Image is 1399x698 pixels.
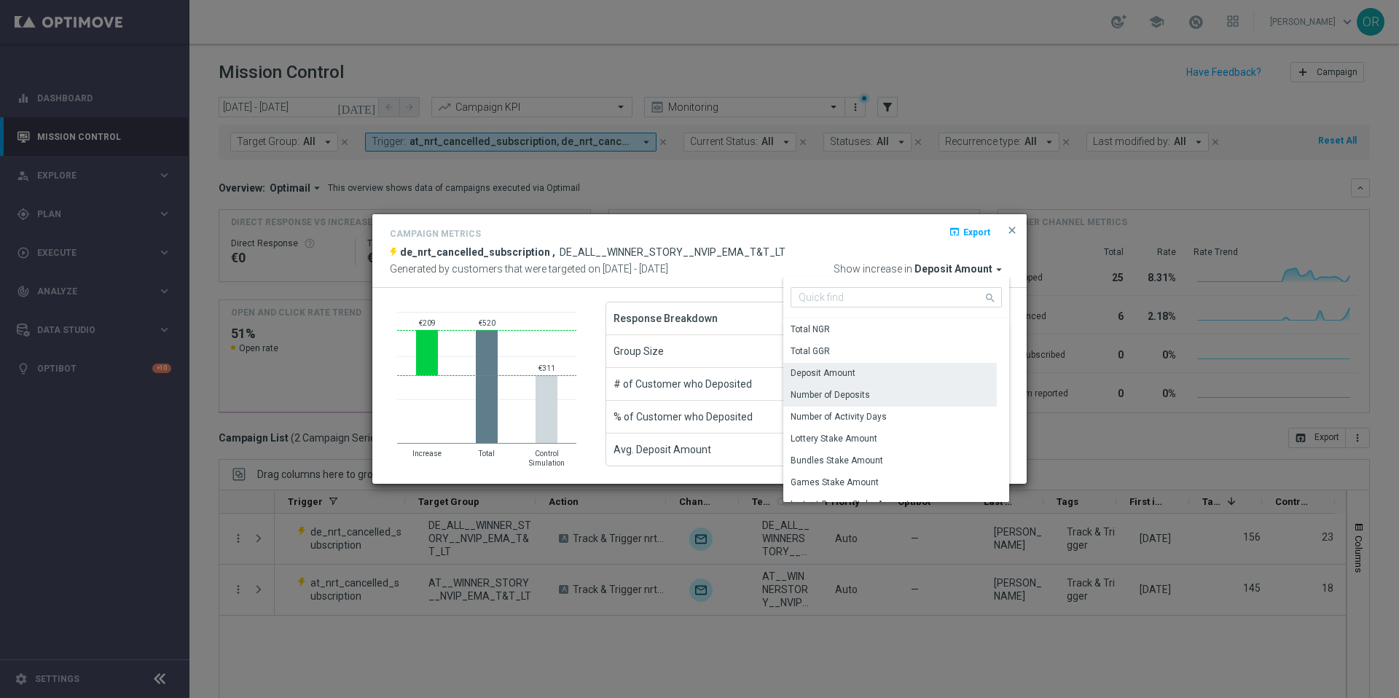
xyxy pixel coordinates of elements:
[914,263,992,276] span: Deposit Amount
[614,434,711,466] span: Avg. Deposit Amount
[479,319,495,327] text: €520
[947,223,992,240] button: open_in_browser Export
[791,345,830,358] div: Total GGR
[992,263,1006,276] i: arrow_drop_down
[791,323,830,336] div: Total NGR
[963,227,990,237] span: Export
[552,246,555,258] span: ,
[783,494,997,516] div: Press SPACE to select this row.
[1006,224,1018,236] span: close
[412,450,442,458] text: Increase
[783,407,997,428] div: Press SPACE to select this row.
[984,289,998,305] i: search
[614,335,664,367] span: Group Size
[419,319,436,327] text: €209
[791,388,870,401] div: Number of Deposits
[791,410,887,423] div: Number of Activity Days
[791,366,855,380] div: Deposit Amount
[791,498,909,511] div: Instant Games Stake Amount
[390,263,600,275] span: Generated by customers that were targeted on
[949,226,960,238] i: open_in_browser
[783,472,997,494] div: Press SPACE to select this row.
[538,364,555,372] text: €311
[390,229,481,239] h4: Campaign Metrics
[603,263,668,275] span: [DATE] - [DATE]
[560,246,785,258] span: DE_ALL__WINNER_STORY__NVIP_EMA_T&T_LT
[614,302,718,334] span: Response Breakdown
[914,263,1009,276] button: Deposit Amount arrow_drop_down
[791,432,877,445] div: Lottery Stake Amount
[478,450,495,458] text: Total
[783,341,997,363] div: Press SPACE to select this row.
[783,450,997,472] div: Press SPACE to select this row.
[791,454,883,467] div: Bundles Stake Amount
[791,287,1002,307] input: Quick find
[783,385,997,407] div: Press SPACE to select this row.
[400,246,550,258] span: de_nrt_cancelled_subscription
[783,363,997,385] div: Press SPACE to deselect this row.
[783,428,997,450] div: Press SPACE to select this row.
[791,476,879,489] div: Games Stake Amount
[529,450,565,467] text: Control Simulation
[783,319,997,341] div: Press SPACE to select this row.
[614,368,752,400] span: # of Customer who Deposited
[834,263,912,276] span: Show increase in
[614,401,753,433] span: % of Customer who Deposited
